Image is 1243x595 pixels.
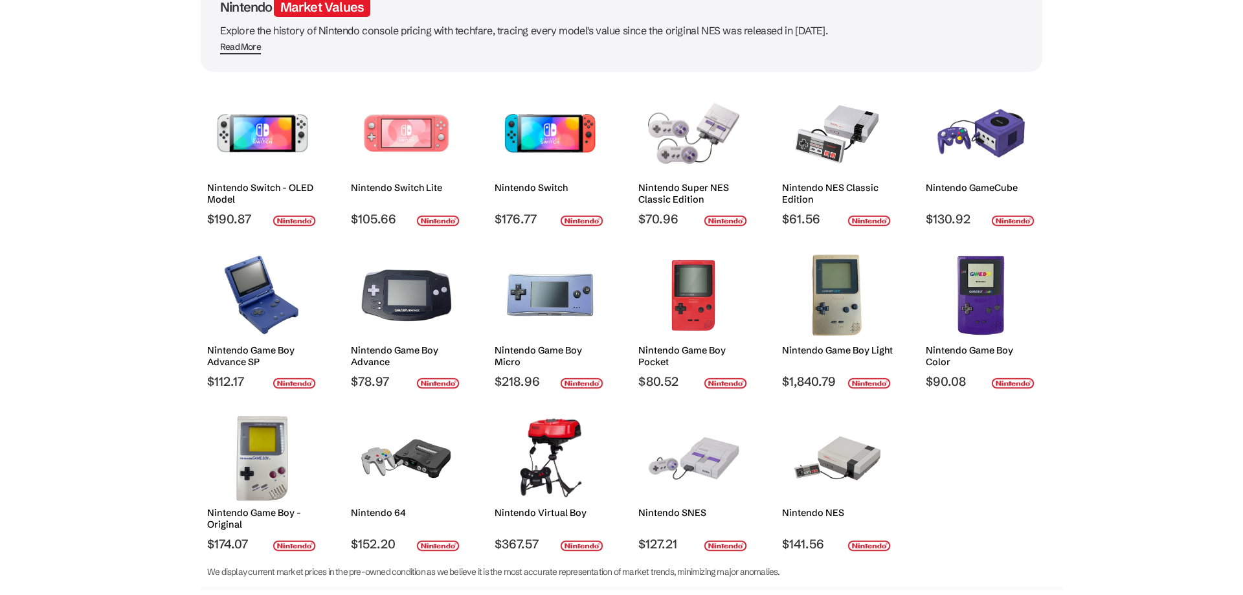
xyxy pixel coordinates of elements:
[495,211,605,227] span: $176.77
[792,254,883,338] img: Nintendo Game Boy Light
[273,540,317,552] img: nintendo-logo
[220,41,261,52] div: Read More
[201,247,324,389] a: Nintendo Game Boy Advance SP Nintendo Game Boy Advance SP $112.17 nintendo-logo
[847,215,891,227] img: nintendo-logo
[273,215,317,227] img: nintendo-logo
[638,211,749,227] span: $70.96
[704,540,748,552] img: nintendo-logo
[273,377,317,389] img: nintendo-logo
[361,91,452,175] img: Nintendo Switch Lite
[648,91,739,175] img: Nintendo Super NES Classic Edition
[495,507,605,519] h2: Nintendo Virtual Boy
[638,507,749,519] h2: Nintendo SNES
[632,410,755,552] a: Nintendo SNES Nintendo SNES $127.21 nintendo-logo
[495,182,605,194] h2: Nintendo Switch
[782,374,893,389] span: $1,840.79
[207,507,318,530] h2: Nintendo Game Boy - Original
[926,211,1036,227] span: $130.92
[919,247,1042,389] a: Nintendo Game Boy Color Nintendo Game Boy Color $90.08 nintendo-logo
[792,91,883,175] img: Nintendo NES Classic Edition
[217,91,308,175] img: Nintendo Switch (OLED Model)
[220,41,261,54] span: Read More
[351,182,462,194] h2: Nintendo Switch Lite
[207,182,318,205] h2: Nintendo Switch - OLED Model
[782,536,893,552] span: $141.56
[991,377,1035,389] img: nintendo-logo
[361,416,452,500] img: Nintendo 64
[504,91,596,175] img: Nintendo Switch
[704,377,748,389] img: nintendo-logo
[207,565,1015,580] p: We display current market prices in the pre-owned condition as we believe it is the most accurate...
[504,416,596,500] img: Nintendo Virtual Boy
[220,21,1023,39] p: Explore the history of Nintendo console pricing with techfare, tracing every model's value since ...
[201,85,324,227] a: Nintendo Switch (OLED Model) Nintendo Switch - OLED Model $190.87 nintendo-logo
[560,377,604,389] img: nintendo-logo
[416,377,460,389] img: nintendo-logo
[207,374,318,389] span: $112.17
[935,91,1027,175] img: Nintendo GameCube
[217,416,308,500] img: Nintendo Game Boy
[782,507,893,519] h2: Nintendo NES
[344,410,467,552] a: Nintendo 64 Nintendo 64 $152.20 nintendo-logo
[782,211,893,227] span: $61.56
[776,247,899,389] a: Nintendo Game Boy Light Nintendo Game Boy Light $1,840.79 nintendo-logo
[351,374,462,389] span: $78.97
[351,507,462,519] h2: Nintendo 64
[207,211,318,227] span: $190.87
[344,85,467,227] a: Nintendo Switch Lite Nintendo Switch Lite $105.66 nintendo-logo
[495,344,605,368] h2: Nintendo Game Boy Micro
[416,215,460,227] img: nintendo-logo
[926,374,1036,389] span: $90.08
[201,410,324,552] a: Nintendo Game Boy Nintendo Game Boy - Original $174.07 nintendo-logo
[488,410,611,552] a: Nintendo Virtual Boy Nintendo Virtual Boy $367.57 nintendo-logo
[351,344,462,368] h2: Nintendo Game Boy Advance
[776,85,899,227] a: Nintendo NES Classic Edition Nintendo NES Classic Edition $61.56 nintendo-logo
[351,536,462,552] span: $152.20
[560,540,604,552] img: nintendo-logo
[776,410,899,552] a: Nintendo NES Nintendo NES $141.56 nintendo-logo
[495,536,605,552] span: $367.57
[638,182,749,205] h2: Nintendo Super NES Classic Edition
[217,254,308,338] img: Nintendo Game Boy Advance SP
[638,536,749,552] span: $127.21
[504,254,596,338] img: Nintendo Game Boy Micro
[926,182,1036,194] h2: Nintendo GameCube
[416,540,460,552] img: nintendo-logo
[847,377,891,389] img: nintendo-logo
[638,374,749,389] span: $80.52
[632,247,755,389] a: Nintendo Game Boy Pocket Nintendo Game Boy Pocket $80.52 nintendo-logo
[638,344,749,368] h2: Nintendo Game Boy Pocket
[648,254,739,338] img: Nintendo Game Boy Pocket
[935,254,1027,338] img: Nintendo Game Boy Color
[632,85,755,227] a: Nintendo Super NES Classic Edition Nintendo Super NES Classic Edition $70.96 nintendo-logo
[344,247,467,389] a: Nintendo Game Boy Advance SP Nintendo Game Boy Advance $78.97 nintendo-logo
[926,344,1036,368] h2: Nintendo Game Boy Color
[560,215,604,227] img: nintendo-logo
[488,85,611,227] a: Nintendo Switch Nintendo Switch $176.77 nintendo-logo
[704,215,748,227] img: nintendo-logo
[991,215,1035,227] img: nintendo-logo
[847,540,891,552] img: nintendo-logo
[488,247,611,389] a: Nintendo Game Boy Micro Nintendo Game Boy Micro $218.96 nintendo-logo
[919,85,1042,227] a: Nintendo GameCube Nintendo GameCube $130.92 nintendo-logo
[782,344,893,356] h2: Nintendo Game Boy Light
[361,254,452,338] img: Nintendo Game Boy Advance SP
[207,344,318,368] h2: Nintendo Game Boy Advance SP
[792,416,883,500] img: Nintendo NES
[351,211,462,227] span: $105.66
[648,416,739,500] img: Nintendo SNES
[495,374,605,389] span: $218.96
[782,182,893,205] h2: Nintendo NES Classic Edition
[207,536,318,552] span: $174.07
